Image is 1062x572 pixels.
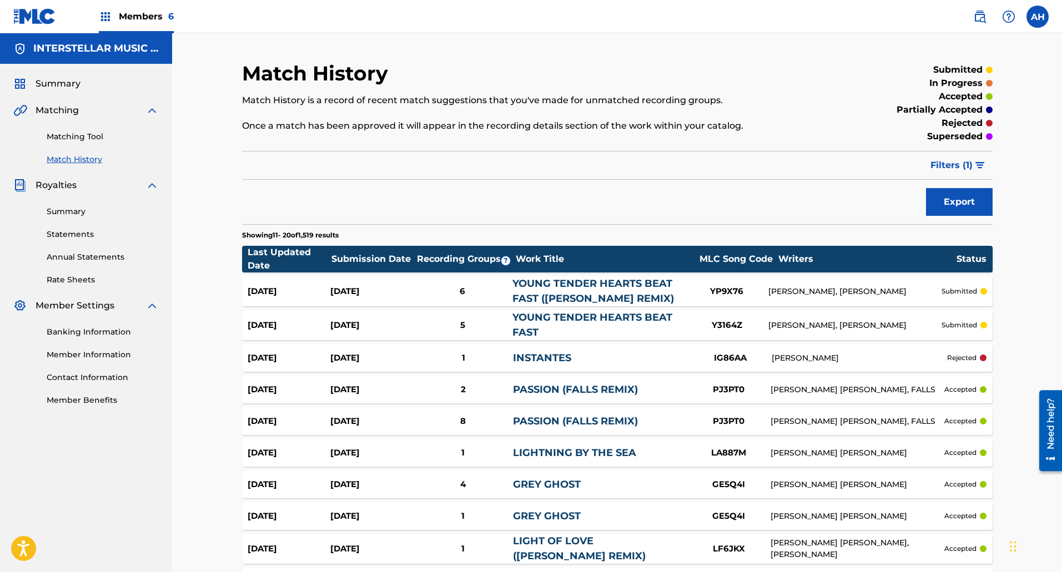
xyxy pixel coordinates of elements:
div: 1 [414,352,514,365]
p: accepted [944,511,977,521]
img: search [973,10,986,23]
a: GREY GHOST [513,510,581,522]
a: Match History [47,154,159,165]
div: [DATE] [248,285,330,298]
img: filter [975,162,985,169]
div: Writers [778,252,956,266]
div: [DATE] [248,383,330,396]
a: SummarySummary [13,77,80,90]
div: [PERSON_NAME], [PERSON_NAME] [768,286,941,297]
span: Royalties [36,179,77,192]
div: [DATE] [248,510,330,523]
a: GREY GHOST [513,478,581,490]
img: Top Rightsholders [99,10,112,23]
img: expand [145,179,159,192]
a: PASSION (FALLS REMIX) [513,383,638,396]
img: Matching [13,104,27,117]
div: [PERSON_NAME] [PERSON_NAME], FALLS [771,384,945,396]
div: [DATE] [330,352,414,365]
div: Drag [1010,530,1016,563]
iframe: Chat Widget [1006,519,1062,572]
p: accepted [944,544,977,554]
div: [DATE] [330,510,413,523]
img: Member Settings [13,299,27,312]
div: Recording Groups [415,252,515,266]
div: Status [957,252,986,266]
div: [DATE] [330,478,413,491]
a: LIGHTNING BY THE SEA [513,447,636,459]
a: Statements [47,229,159,240]
div: 6 [413,285,512,298]
div: [DATE] [330,543,413,555]
div: Work Title [516,252,693,266]
div: [DATE] [248,319,330,332]
span: Summary [36,77,80,90]
div: [DATE] [330,383,413,396]
div: 1 [413,510,512,523]
div: [PERSON_NAME] [PERSON_NAME] [771,447,945,459]
a: YOUNG TENDER HEARTS BEAT FAST ([PERSON_NAME] REMIX) [512,277,674,305]
div: [DATE] [248,415,330,428]
p: submitted [942,320,977,330]
a: Public Search [969,6,991,28]
p: accepted [944,448,977,458]
div: GE5Q4I [687,478,771,491]
div: 4 [413,478,512,491]
p: accepted [939,90,983,103]
div: MLC Song Code [694,252,778,266]
div: Y3164Z [685,319,768,332]
div: [DATE] [248,543,330,555]
a: Annual Statements [47,251,159,263]
iframe: Resource Center [1031,386,1062,475]
a: Contact Information [47,372,159,383]
div: Last Updated Date [248,246,331,272]
a: LIGHT OF LOVE ([PERSON_NAME] REMIX) [513,535,646,562]
div: [DATE] [330,415,413,428]
button: Export [926,188,993,216]
p: submitted [942,286,977,296]
span: ? [501,256,510,265]
div: PJ3PT0 [687,383,771,396]
img: help [1002,10,1015,23]
div: LA887M [687,447,771,459]
a: INSTANTES [513,352,571,364]
p: rejected [942,117,983,130]
div: [DATE] [248,352,331,365]
div: IG86AA [688,352,772,365]
div: Submission Date [331,252,415,266]
span: Matching [36,104,79,117]
div: [DATE] [330,447,413,459]
p: submitted [933,63,983,77]
img: expand [145,299,159,312]
div: GE5Q4I [687,510,771,523]
a: PASSION (FALLS REMIX) [513,415,638,427]
a: YOUNG TENDER HEARTS BEAT FAST [512,311,672,338]
button: Filters (1) [924,151,993,179]
div: [PERSON_NAME] [772,352,947,364]
div: 8 [413,415,512,428]
img: Accounts [13,42,27,55]
span: 6 [168,11,174,22]
span: Filters ( 1 ) [930,159,973,172]
p: in progress [929,77,983,90]
p: Once a match has been approved it will appear in the recording details section of the work within... [242,119,820,133]
p: superseded [927,130,983,143]
div: [PERSON_NAME], [PERSON_NAME] [768,320,941,331]
span: Members [119,10,174,23]
div: Help [998,6,1020,28]
div: 5 [413,319,512,332]
div: 1 [413,543,512,555]
h5: INTERSTELLAR MUSIC SERVICES [33,42,159,55]
div: User Menu [1026,6,1049,28]
div: LF6JKX [687,543,771,555]
p: accepted [944,479,977,489]
div: 2 [413,383,512,396]
div: [PERSON_NAME] [PERSON_NAME] [771,479,945,490]
img: Royalties [13,179,27,192]
div: [DATE] [248,447,330,459]
div: [PERSON_NAME] [PERSON_NAME] [771,510,945,522]
h2: Match History [242,61,394,86]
